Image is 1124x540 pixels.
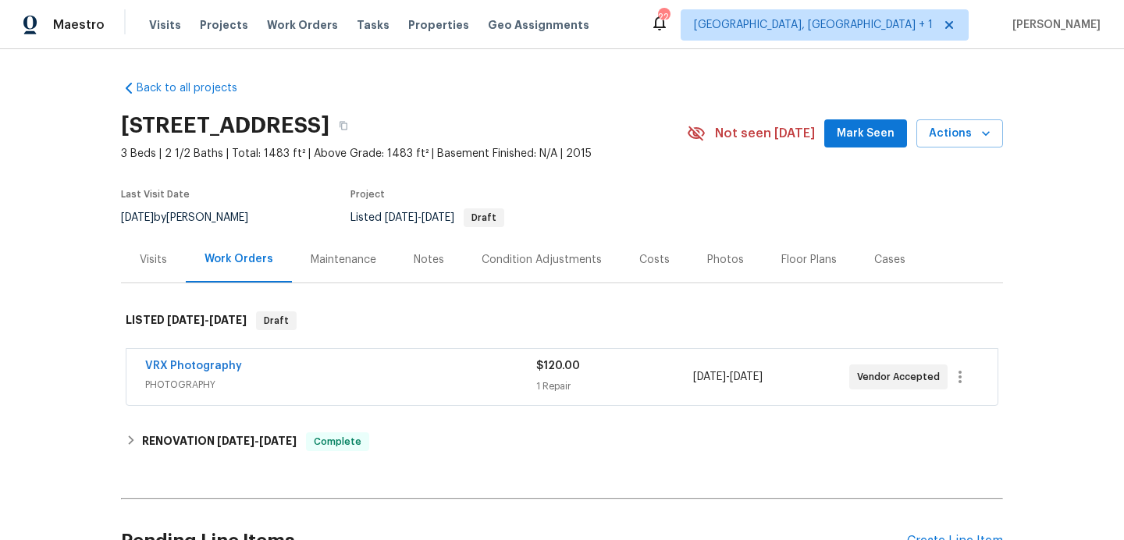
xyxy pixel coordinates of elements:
span: [DATE] [693,371,726,382]
div: Visits [140,252,167,268]
span: - [217,435,297,446]
div: Notes [414,252,444,268]
span: [PERSON_NAME] [1006,17,1101,33]
div: LISTED [DATE]-[DATE]Draft [121,296,1003,346]
a: Back to all projects [121,80,271,96]
h6: LISTED [126,311,247,330]
a: VRX Photography [145,361,242,371]
div: Work Orders [205,251,273,267]
div: 22 [658,9,669,25]
span: Mark Seen [837,124,895,144]
div: RENOVATION [DATE]-[DATE]Complete [121,423,1003,460]
span: Work Orders [267,17,338,33]
div: Photos [707,252,744,268]
span: Not seen [DATE] [715,126,815,141]
span: Projects [200,17,248,33]
span: Actions [929,124,991,144]
span: - [693,369,763,385]
div: Condition Adjustments [482,252,602,268]
span: - [167,314,247,325]
span: Project [350,190,385,199]
span: PHOTOGRAPHY [145,377,536,393]
span: [DATE] [167,314,205,325]
div: 1 Repair [536,378,692,394]
span: [DATE] [385,212,418,223]
h6: RENOVATION [142,432,297,451]
span: Maestro [53,17,105,33]
span: [DATE] [259,435,297,446]
div: Costs [639,252,670,268]
span: Vendor Accepted [857,369,946,385]
span: Complete [308,434,368,449]
button: Actions [916,119,1003,148]
span: [DATE] [121,212,154,223]
span: Tasks [357,20,389,30]
span: [DATE] [421,212,454,223]
div: Maintenance [311,252,376,268]
span: Draft [465,213,503,222]
span: Properties [408,17,469,33]
h2: [STREET_ADDRESS] [121,118,329,133]
span: Draft [258,313,295,329]
span: Geo Assignments [488,17,589,33]
span: $120.00 [536,361,580,371]
span: [DATE] [209,314,247,325]
span: [GEOGRAPHIC_DATA], [GEOGRAPHIC_DATA] + 1 [694,17,933,33]
button: Copy Address [329,112,357,140]
div: by [PERSON_NAME] [121,208,267,227]
span: 3 Beds | 2 1/2 Baths | Total: 1483 ft² | Above Grade: 1483 ft² | Basement Finished: N/A | 2015 [121,146,687,162]
button: Mark Seen [824,119,907,148]
span: Visits [149,17,181,33]
div: Floor Plans [781,252,837,268]
span: Last Visit Date [121,190,190,199]
span: Listed [350,212,504,223]
span: [DATE] [217,435,254,446]
span: [DATE] [730,371,763,382]
div: Cases [874,252,905,268]
span: - [385,212,454,223]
